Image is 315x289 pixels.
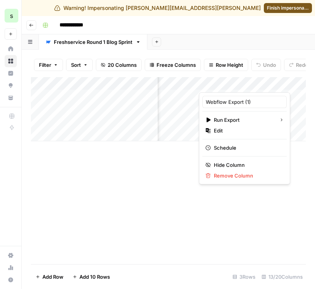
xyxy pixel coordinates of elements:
[5,55,17,67] a: Browse
[284,59,313,71] button: Redo
[214,116,273,124] span: Run Export
[157,61,196,69] span: Freeze Columns
[258,271,306,283] div: 13/20 Columns
[214,127,281,134] span: Edit
[296,61,308,69] span: Redo
[10,11,13,20] span: s
[42,273,63,281] span: Add Row
[96,59,142,71] button: 20 Columns
[5,274,17,286] button: Help + Support
[214,144,281,152] span: Schedule
[108,61,137,69] span: 20 Columns
[31,271,68,283] button: Add Row
[34,59,63,71] button: Filter
[229,271,258,283] div: 3 Rows
[5,249,17,262] a: Settings
[5,79,17,92] a: Opportunities
[79,273,110,281] span: Add 10 Rows
[5,67,17,79] a: Insights
[214,161,281,169] span: Hide Column
[5,92,17,104] a: Your Data
[145,59,201,71] button: Freeze Columns
[251,59,281,71] button: Undo
[71,61,81,69] span: Sort
[68,271,115,283] button: Add 10 Rows
[267,5,309,11] span: Finish impersonation
[204,59,248,71] button: Row Height
[216,61,243,69] span: Row Height
[264,3,312,13] a: Finish impersonation
[66,59,93,71] button: Sort
[39,61,51,69] span: Filter
[54,4,261,12] div: Warning! Impersonating [PERSON_NAME][EMAIL_ADDRESS][PERSON_NAME]
[214,172,281,179] span: Remove Column
[5,43,17,55] a: Home
[39,34,147,50] a: Freshservice Round 1 Blog Sprint
[5,262,17,274] a: Usage
[54,38,132,46] div: Freshservice Round 1 Blog Sprint
[5,6,17,25] button: Workspace: saasgenie
[263,61,276,69] span: Undo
